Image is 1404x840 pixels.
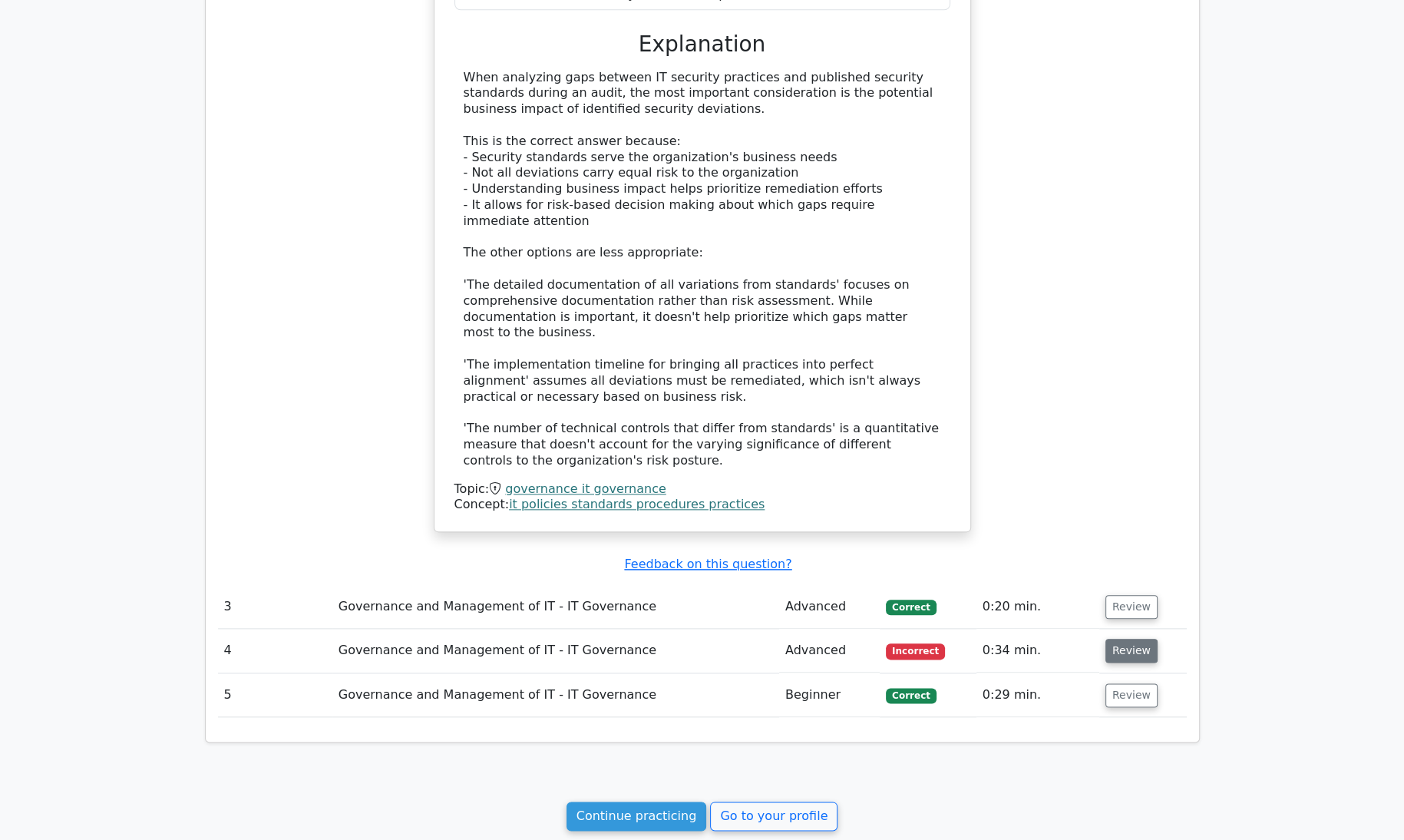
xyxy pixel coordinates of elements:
button: Review [1105,639,1158,663]
td: 0:20 min. [976,585,1099,629]
a: Feedback on this question? [624,557,791,571]
td: 5 [218,673,332,717]
a: governance it governance [505,481,666,496]
td: Beginner [779,673,880,717]
a: it policies standards procedures practices [509,497,765,511]
span: Correct [886,688,936,703]
div: Concept: [454,497,950,513]
td: Advanced [779,585,880,629]
td: 4 [218,629,332,673]
td: Advanced [779,629,880,673]
div: Topic: [454,481,950,498]
div: When analyzing gaps between IT security practices and published security standards during an audi... [464,70,941,469]
a: Go to your profile [710,802,837,831]
h3: Explanation [464,31,941,58]
td: 0:29 min. [976,673,1099,717]
td: Governance and Management of IT - IT Governance [332,585,779,629]
button: Review [1105,683,1158,707]
td: Governance and Management of IT - IT Governance [332,673,779,717]
td: 0:34 min. [976,629,1099,673]
button: Review [1105,595,1158,619]
td: Governance and Management of IT - IT Governance [332,629,779,673]
td: 3 [218,585,332,629]
span: Incorrect [886,643,945,659]
span: Correct [886,600,936,615]
a: Continue practicing [567,802,707,831]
